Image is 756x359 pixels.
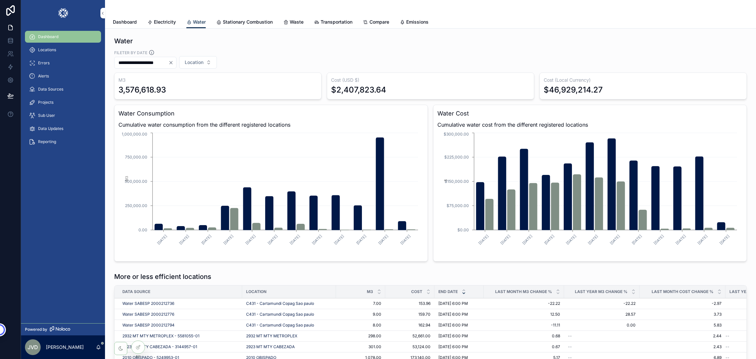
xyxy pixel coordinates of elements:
[38,60,50,66] span: Errors
[122,333,199,339] span: 2932 MT MTY METROPLEX - 5581055-01
[118,121,424,129] span: Cumulative water consumption from the different registered locations
[443,179,448,181] tspan: $
[25,31,101,43] a: Dashboard
[125,179,147,184] tspan: 500,000.00
[438,301,468,306] span: [DATE] 6:00 PM
[122,344,197,349] a: 2923 MT MTY CABEZADA - 3144957-01
[246,333,297,339] a: 2932 MT MTY METROPLEX
[311,234,323,245] text: [DATE]
[389,323,430,328] span: 162.94
[38,74,49,79] span: Alerts
[38,100,53,105] span: Projects
[21,323,105,335] a: Powered by
[246,289,266,294] span: Location
[246,301,314,306] a: C431 - Cartamundi Copag Sao paulo
[200,234,212,245] text: [DATE]
[488,301,560,306] span: -22.22
[438,323,468,328] span: [DATE] 6:00 PM
[499,234,511,245] text: [DATE]
[28,343,38,351] span: JVd
[406,19,429,25] span: Emissions
[21,26,105,156] div: scrollable content
[314,16,352,29] a: Transportation
[369,19,389,25] span: Compare
[643,323,722,328] span: 5.83
[340,312,381,317] span: 9.00
[411,289,422,294] span: Cost
[400,16,429,29] a: Emissions
[438,333,468,339] span: [DATE] 6:00 PM
[25,123,101,135] a: Data Updates
[438,312,468,317] span: [DATE] 6:00 PM
[114,36,133,46] h1: Water
[245,234,257,245] text: [DATE]
[113,16,137,29] a: Dashboard
[124,176,129,181] tspan: M3
[122,312,174,317] a: Water SABESP 2000212776
[568,344,572,349] span: --
[568,333,572,339] span: --
[565,234,577,245] text: [DATE]
[179,56,217,69] button: Select Button
[156,234,168,245] text: [DATE]
[25,57,101,69] a: Errors
[25,83,101,95] a: Data Sources
[340,344,381,349] span: 301.00
[333,234,345,245] text: [DATE]
[138,227,147,232] tspan: 0.00
[122,323,175,328] a: Water SABESP 2000212794
[477,234,489,245] text: [DATE]
[25,327,47,332] span: Powered by
[113,19,137,25] span: Dashboard
[118,109,424,118] h3: Water Consumption
[331,77,530,83] h3: Cost (USD $)
[321,19,352,25] span: Transportation
[643,312,722,317] span: 3.73
[178,234,190,245] text: [DATE]
[114,50,147,55] label: Fileter by Date
[652,289,713,294] span: Last Month Cost Change %
[340,333,381,339] span: 298.00
[25,96,101,108] a: Projects
[38,87,63,92] span: Data Sources
[46,344,84,350] p: [PERSON_NAME]
[725,344,729,349] span: --
[38,139,56,144] span: Reporting
[437,121,743,129] span: Cumulative water cost from the different registered locations
[488,312,560,317] span: 12.50
[122,301,174,306] a: Water SABESP 2000212736
[246,312,314,317] a: C431 - Cartamundi Copag Sao paulo
[223,19,273,25] span: Stationary Combustion
[125,155,147,159] tspan: 750,000.00
[725,333,729,339] span: --
[544,85,603,95] div: $46,929,214.27
[444,132,469,137] tspan: $300,000.00
[389,312,430,317] span: 159.70
[246,344,295,349] a: 2923 MT MTY CABEZADA
[114,272,211,281] h1: More or less efficient locations
[246,323,314,328] span: C431 - Cartamundi Copag Sao paulo
[122,132,147,137] tspan: 1,000,000.00
[643,344,722,349] span: 2.43
[118,131,424,257] div: chart
[122,289,150,294] span: Data Source
[147,16,176,29] a: Electricity
[377,234,389,245] text: [DATE]
[543,234,555,245] text: [DATE]
[400,234,411,245] text: [DATE]
[340,301,381,306] span: 7.00
[643,301,722,306] span: -2.97
[631,234,643,245] text: [DATE]
[186,16,206,29] a: Water
[283,16,304,29] a: Waste
[488,323,560,328] span: -11.11
[185,59,203,66] span: Location
[544,77,743,83] h3: Cost (Local Currency)
[457,227,469,232] tspan: $0.00
[38,34,58,39] span: Dashboard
